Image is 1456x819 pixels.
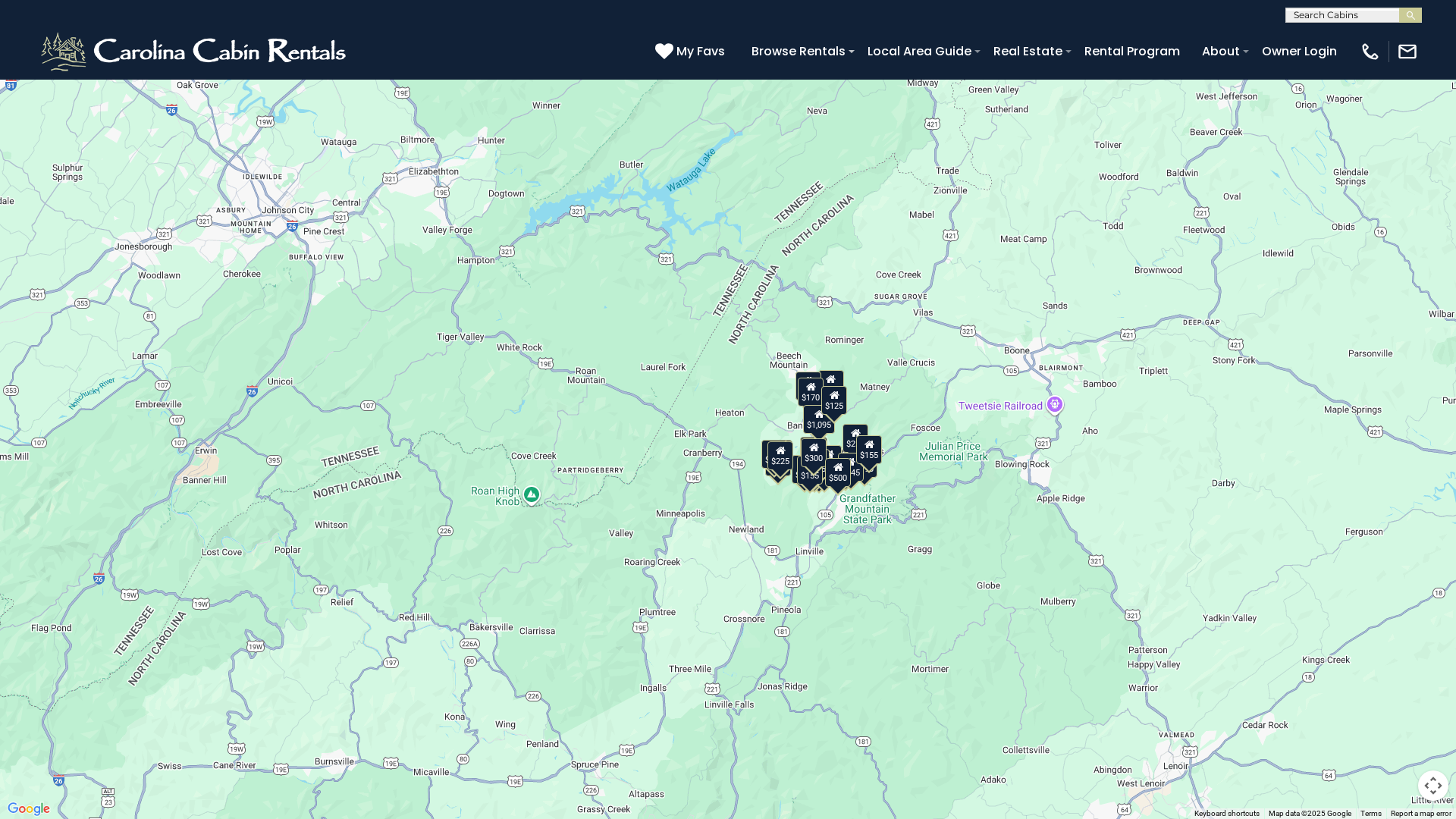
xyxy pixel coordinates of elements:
[744,38,853,64] a: Browse Rentals
[1194,38,1247,64] a: About
[1360,41,1381,62] img: phone-regular-white.png
[38,29,353,74] img: White-1-2.png
[1254,38,1345,64] a: Owner Login
[655,42,729,61] a: My Favs
[1077,38,1188,64] a: Rental Program
[860,38,979,64] a: Local Area Guide
[1397,41,1418,62] img: mail-regular-white.png
[676,42,725,61] span: My Favs
[986,38,1070,64] a: Real Estate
